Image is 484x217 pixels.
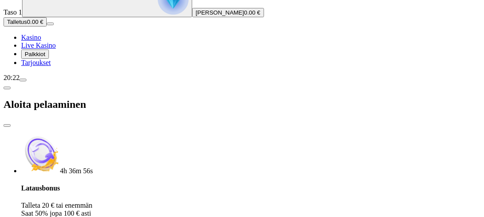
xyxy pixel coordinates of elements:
[21,134,60,173] img: Reload bonus icon
[4,124,11,127] button: close
[4,8,22,16] span: Taso 1
[192,8,264,17] button: [PERSON_NAME]0.00 €
[4,99,480,110] h2: Aloita pelaaminen
[21,59,51,66] a: gift-inverted iconTarjoukset
[21,59,51,66] span: Tarjoukset
[21,49,49,59] button: reward iconPalkkiot
[27,19,43,25] span: 0.00 €
[47,23,54,25] button: menu
[244,9,261,16] span: 0.00 €
[21,184,480,192] h4: Latausbonus
[4,87,11,89] button: chevron-left icon
[4,17,47,27] button: Talletusplus icon0.00 €
[21,42,56,49] span: Live Kasino
[21,34,41,41] span: Kasino
[21,42,56,49] a: poker-chip iconLive Kasino
[196,9,244,16] span: [PERSON_NAME]
[60,167,93,175] span: countdown
[25,51,45,57] span: Palkkiot
[4,74,19,81] span: 20:22
[21,34,41,41] a: diamond iconKasino
[19,79,26,81] button: menu
[7,19,27,25] span: Talletus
